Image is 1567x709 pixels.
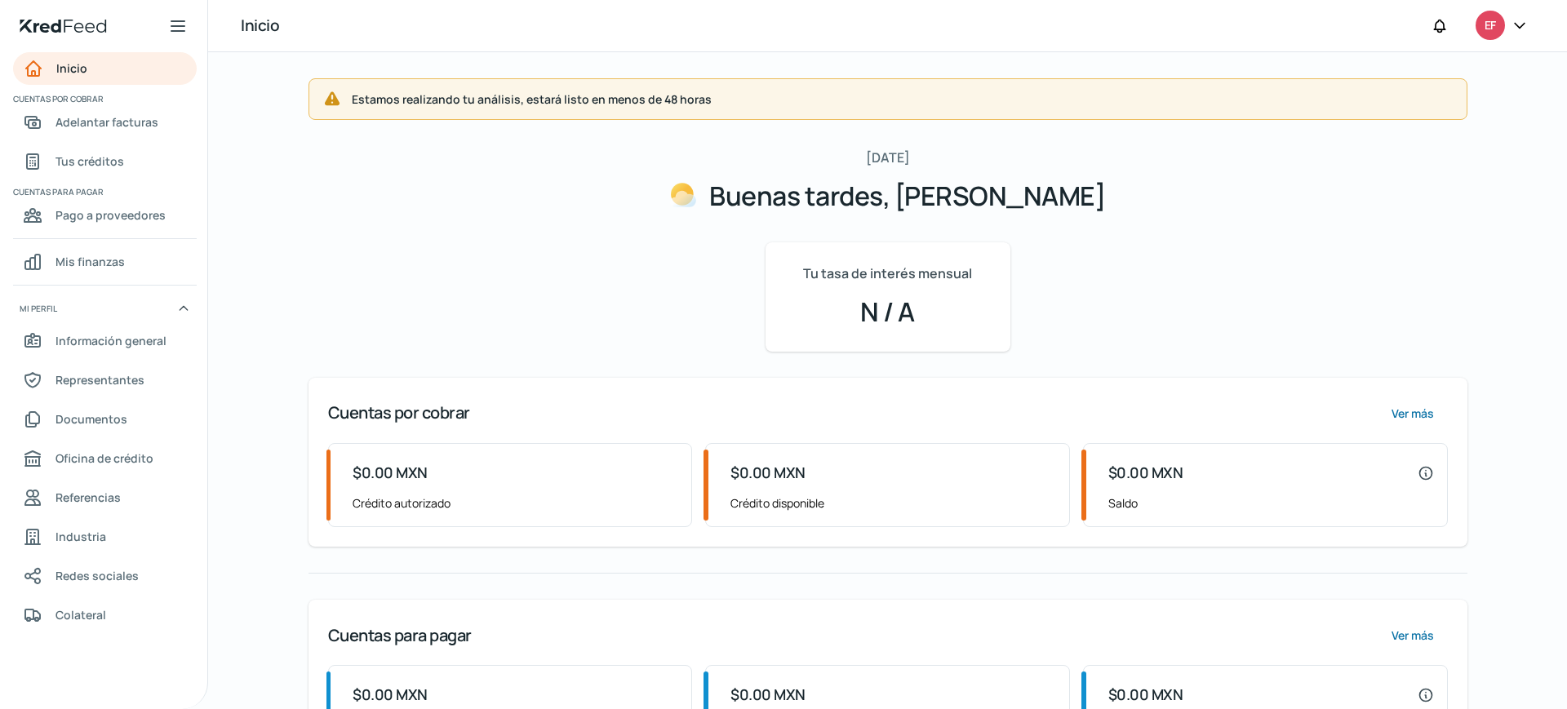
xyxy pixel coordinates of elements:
font: Crédito autorizado [353,495,451,511]
font: $0.00 MXN [1108,463,1183,482]
a: Redes sociales [13,560,197,592]
font: Saldo [1108,495,1138,511]
font: Oficina de crédito [55,450,153,466]
button: Ver más [1378,619,1448,652]
img: Saludos [670,182,696,208]
font: Referencias [55,490,121,505]
a: Información general [13,325,197,357]
font: N / A [860,294,915,330]
font: Representantes [55,372,144,388]
button: Ver más [1378,397,1448,430]
font: Mi perfil [20,303,57,314]
font: $0.00 MXN [353,685,428,704]
a: Industria [13,521,197,553]
font: EF [1485,17,1495,33]
font: Buenas tardes, [PERSON_NAME] [709,178,1105,214]
font: Tus créditos [55,153,124,169]
font: Cuentas por cobrar [328,401,470,423]
font: Colateral [55,607,106,623]
font: $0.00 MXN [730,685,806,704]
font: Cuentas para pagar [328,624,472,646]
font: Industria [55,529,106,544]
font: $0.00 MXN [730,463,806,482]
a: Tus créditos [13,145,197,178]
font: Crédito disponible [730,495,824,511]
font: Redes sociales [55,568,139,583]
font: Pago a proveedores [55,207,166,223]
font: Cuentas por cobrar [13,93,104,104]
font: Ver más [1392,627,1434,643]
a: Adelantar facturas [13,106,197,139]
a: Pago a proveedores [13,199,197,232]
font: Información general [55,333,166,348]
font: Tu tasa de interés mensual [803,264,972,282]
font: [DATE] [866,148,910,166]
a: Mis finanzas [13,246,197,278]
font: $0.00 MXN [1108,685,1183,704]
font: Documentos [55,411,127,427]
a: Representantes [13,364,197,397]
a: Referencias [13,481,197,514]
font: Inicio [56,60,87,76]
font: Inicio [241,15,279,36]
font: $0.00 MXN [353,463,428,482]
font: Cuentas para pagar [13,186,104,197]
font: Estamos realizando tu análisis, estará listo en menos de 48 horas [352,91,712,107]
font: Adelantar facturas [55,114,158,130]
a: Documentos [13,403,197,436]
font: Ver más [1392,405,1434,421]
a: Inicio [13,52,197,85]
a: Oficina de crédito [13,442,197,475]
a: Colateral [13,599,197,631]
font: Mis finanzas [55,254,125,269]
